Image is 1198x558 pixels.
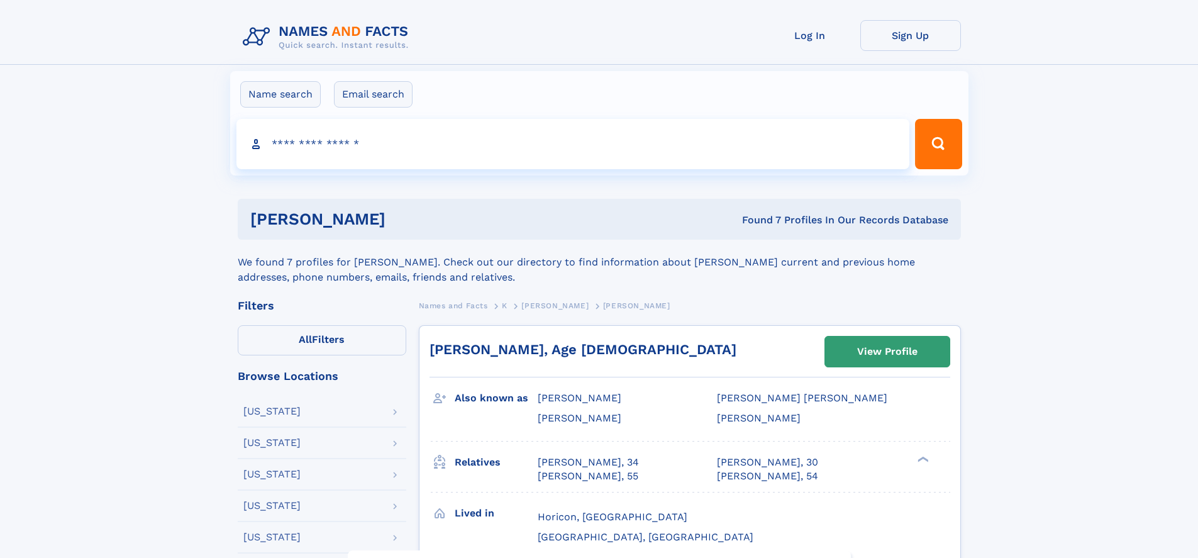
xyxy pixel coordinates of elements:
[243,406,301,416] div: [US_STATE]
[563,213,948,227] div: Found 7 Profiles In Our Records Database
[455,452,538,473] h3: Relatives
[538,392,621,404] span: [PERSON_NAME]
[243,532,301,542] div: [US_STATE]
[238,300,406,311] div: Filters
[538,531,753,543] span: [GEOGRAPHIC_DATA], [GEOGRAPHIC_DATA]
[238,20,419,54] img: Logo Names and Facts
[717,455,818,469] a: [PERSON_NAME], 30
[299,333,312,345] span: All
[538,455,639,469] a: [PERSON_NAME], 34
[603,301,670,310] span: [PERSON_NAME]
[243,469,301,479] div: [US_STATE]
[717,469,818,483] a: [PERSON_NAME], 54
[238,325,406,355] label: Filters
[236,119,910,169] input: search input
[502,301,507,310] span: K
[521,301,589,310] span: [PERSON_NAME]
[243,438,301,448] div: [US_STATE]
[334,81,413,108] label: Email search
[240,81,321,108] label: Name search
[419,298,488,313] a: Names and Facts
[455,388,538,409] h3: Also known as
[430,342,736,357] a: [PERSON_NAME], Age [DEMOGRAPHIC_DATA]
[717,412,801,424] span: [PERSON_NAME]
[502,298,507,313] a: K
[760,20,860,51] a: Log In
[243,501,301,511] div: [US_STATE]
[250,211,564,227] h1: [PERSON_NAME]
[455,503,538,524] h3: Lived in
[825,337,950,367] a: View Profile
[915,119,962,169] button: Search Button
[857,337,918,366] div: View Profile
[538,469,638,483] a: [PERSON_NAME], 55
[860,20,961,51] a: Sign Up
[538,412,621,424] span: [PERSON_NAME]
[914,455,929,463] div: ❯
[538,511,687,523] span: Horicon, [GEOGRAPHIC_DATA]
[238,371,406,382] div: Browse Locations
[521,298,589,313] a: [PERSON_NAME]
[717,392,887,404] span: [PERSON_NAME] [PERSON_NAME]
[238,240,961,285] div: We found 7 profiles for [PERSON_NAME]. Check out our directory to find information about [PERSON_...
